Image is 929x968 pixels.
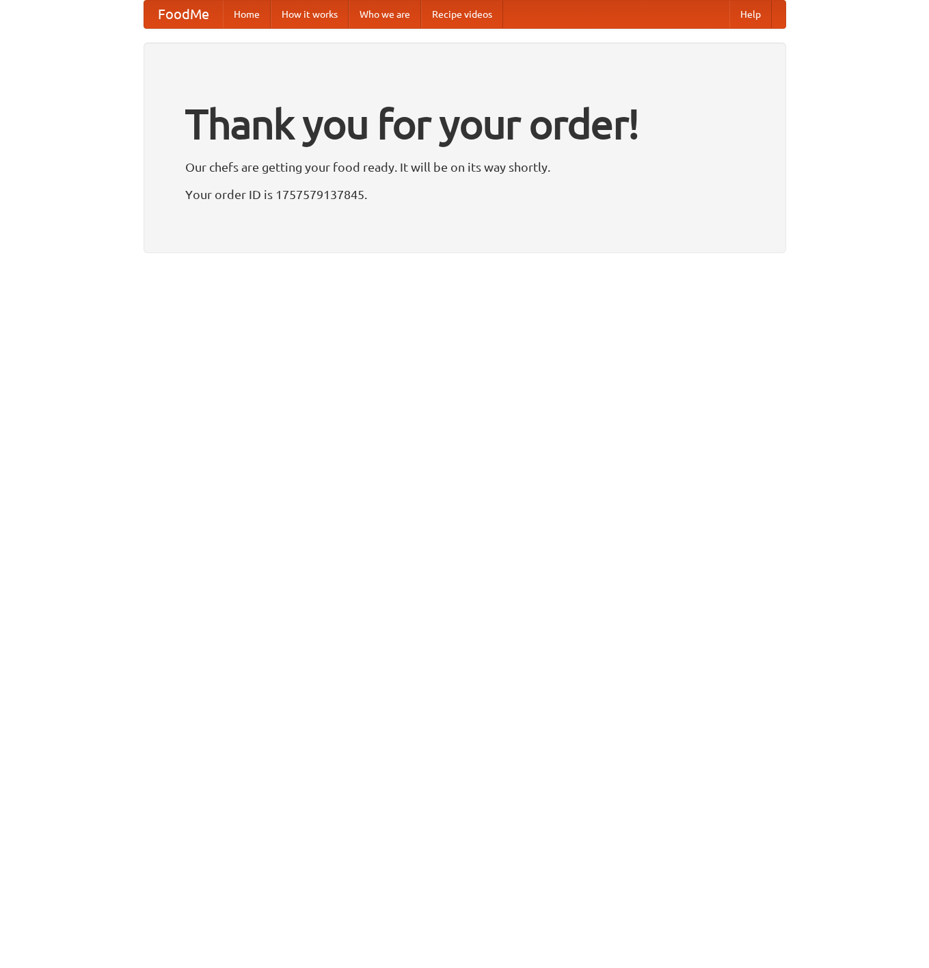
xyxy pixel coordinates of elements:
a: Home [223,1,271,28]
a: How it works [271,1,349,28]
a: Help [729,1,772,28]
p: Your order ID is 1757579137845. [185,184,744,205]
a: Who we are [349,1,421,28]
h1: Thank you for your order! [185,91,744,157]
a: FoodMe [144,1,223,28]
p: Our chefs are getting your food ready. It will be on its way shortly. [185,157,744,177]
a: Recipe videos [421,1,503,28]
